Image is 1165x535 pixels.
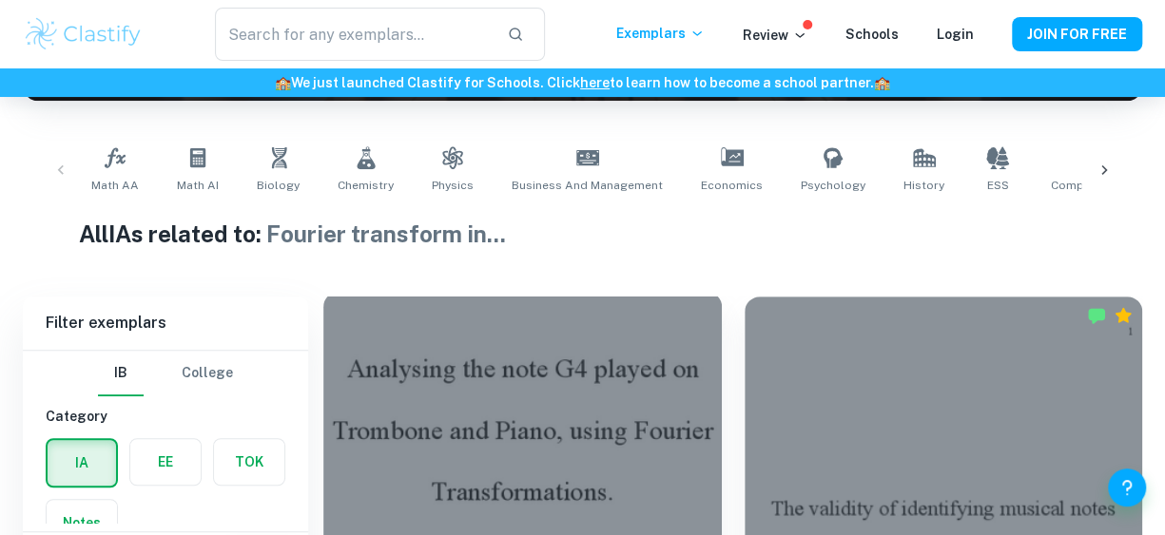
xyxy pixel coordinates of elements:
[182,351,233,396] button: College
[266,220,506,247] span: Fourier transform in ...
[48,440,116,486] button: IA
[23,15,144,53] img: Clastify logo
[1108,468,1146,506] button: Help and Feedback
[98,351,144,396] button: IB
[214,439,284,485] button: TOK
[580,75,610,90] a: here
[801,177,865,194] span: Psychology
[46,406,285,427] h6: Category
[257,177,300,194] span: Biology
[743,25,807,46] p: Review
[512,177,663,194] span: Business and Management
[845,27,899,42] a: Schools
[79,217,1086,251] h1: All IAs related to:
[130,439,201,485] button: EE
[1087,306,1106,325] img: Marked
[432,177,474,194] span: Physics
[616,23,705,44] p: Exemplars
[23,296,308,350] h6: Filter exemplars
[701,177,763,194] span: Economics
[91,177,139,194] span: Math AA
[903,177,944,194] span: History
[1114,306,1133,325] div: Premium
[338,177,394,194] span: Chemistry
[177,177,219,194] span: Math AI
[98,351,233,396] div: Filter type choice
[215,8,493,61] input: Search for any exemplars...
[987,177,1009,194] span: ESS
[937,27,974,42] a: Login
[275,75,291,90] span: 🏫
[1051,177,1154,194] span: Computer Science
[874,75,890,90] span: 🏫
[1012,17,1142,51] button: JOIN FOR FREE
[4,72,1161,93] h6: We just launched Clastify for Schools. Click to learn how to become a school partner.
